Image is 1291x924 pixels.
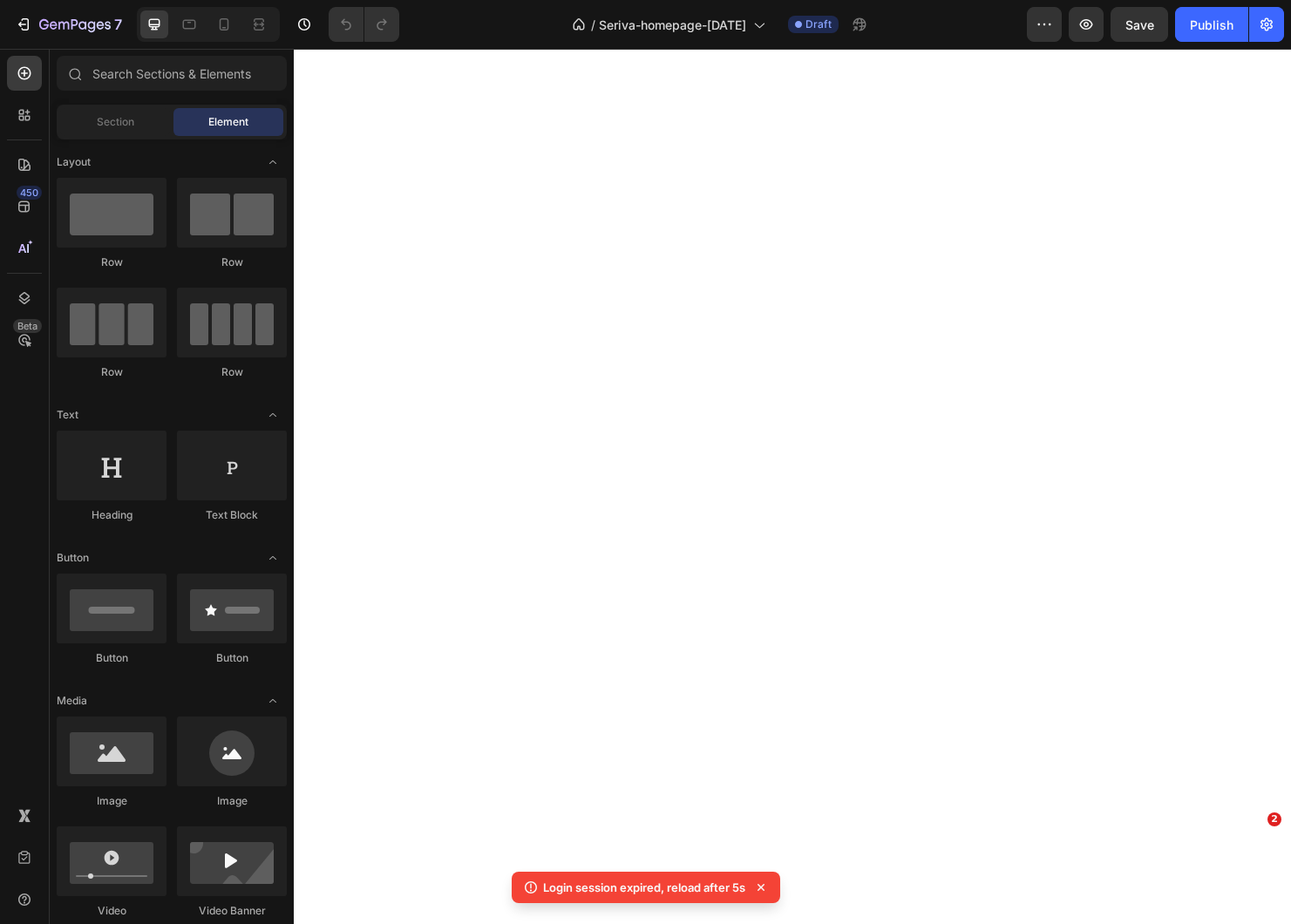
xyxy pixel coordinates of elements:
button: Save [1111,7,1168,42]
div: Row [177,255,287,270]
span: Button [57,550,89,566]
span: Toggle open [259,687,287,715]
div: Heading [57,507,166,523]
div: Button [177,650,287,666]
div: Video [57,903,166,919]
span: Toggle open [259,401,287,429]
div: Publish [1190,16,1233,34]
div: Row [57,364,166,380]
iframe: Intercom live chat [1232,839,1274,880]
span: Draft [805,17,832,32]
button: Publish [1175,7,1248,42]
div: Image [177,793,287,809]
p: Login session expired, reload after 5s [543,879,745,896]
div: Button [57,650,166,666]
span: Save [1125,17,1154,32]
div: Row [57,255,166,270]
div: Row [177,364,287,380]
span: Text [57,407,78,423]
div: Undo/Redo [329,7,399,42]
span: / [591,16,595,34]
span: Media [57,693,87,709]
span: Toggle open [259,544,287,572]
p: 7 [114,14,122,35]
button: 7 [7,7,130,42]
div: 450 [17,186,42,200]
span: Element [208,114,248,130]
span: 2 [1267,812,1281,826]
div: Video Banner [177,903,287,919]
div: Beta [13,319,42,333]
span: Layout [57,154,91,170]
span: Section [97,114,134,130]
span: Seriva-homepage-[DATE] [599,16,746,34]
div: Text Block [177,507,287,523]
iframe: Design area [294,49,1291,924]
span: Toggle open [259,148,287,176]
input: Search Sections & Elements [57,56,287,91]
div: Image [57,793,166,809]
